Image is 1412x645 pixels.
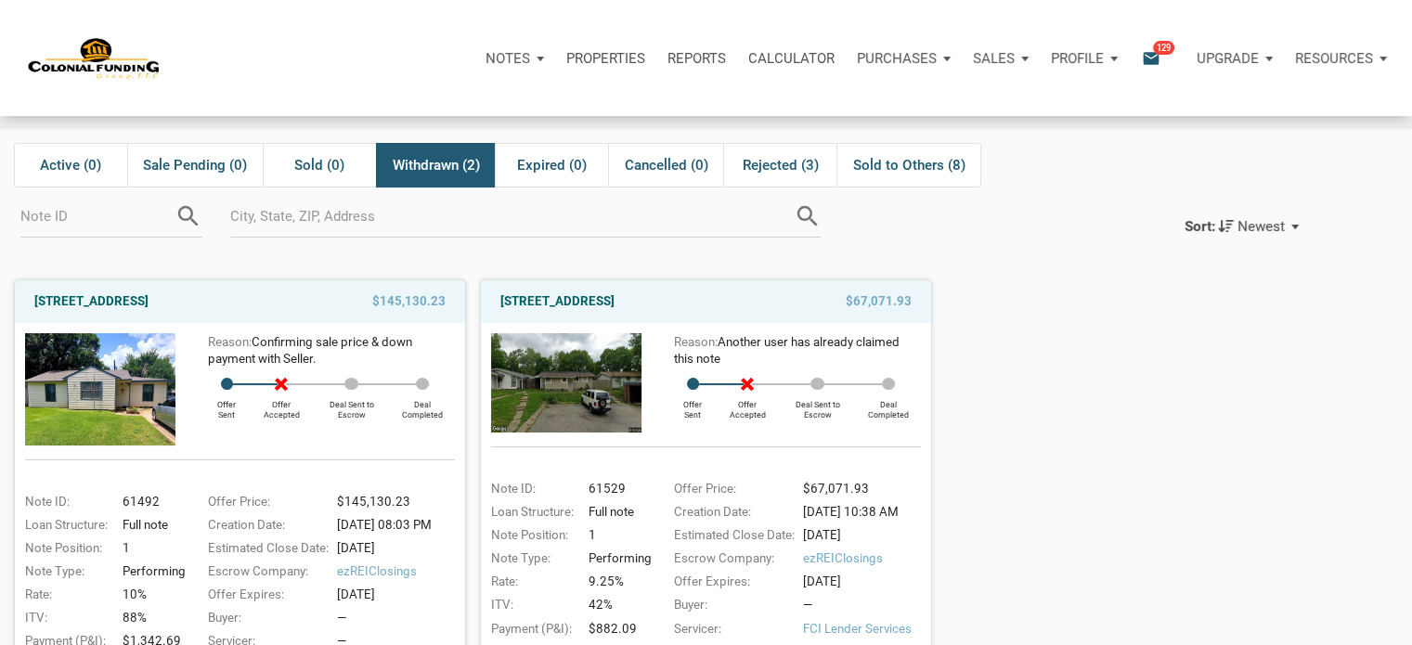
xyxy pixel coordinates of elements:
div: Estimated Close Date: [665,526,797,545]
div: Sort: [1185,218,1215,235]
div: [DATE] [331,586,464,604]
div: [DATE] 08:03 PM [331,516,464,535]
div: ITV: [16,609,117,627]
div: Sale Pending (0) [127,143,263,187]
button: Notes [474,31,555,86]
img: 582974 [25,333,175,445]
div: [DATE] [797,573,930,591]
div: Escrow Company: [665,549,797,568]
div: 42% [583,596,651,614]
span: $145,130.23 [372,290,446,313]
p: Resources [1295,50,1373,67]
span: Newest [1237,218,1285,235]
div: Escrow Company: [199,562,331,581]
p: Notes [486,50,530,67]
div: Deal Sent to Escrow [779,390,856,419]
span: ezREIClosings [337,562,464,581]
i: search [175,202,202,230]
div: Sold (0) [263,143,376,187]
div: Offer Sent [669,390,716,419]
span: Sold to Others (8) [853,154,965,176]
a: Properties [555,31,656,86]
span: Withdrawn (2) [393,154,480,176]
div: Deal Completed [390,390,455,419]
div: 10% [117,586,185,604]
div: Rejected (3) [723,143,836,187]
div: Offer Accepted [717,390,780,419]
div: — [803,596,930,614]
p: Upgrade [1197,50,1259,67]
div: Note Type: [16,562,117,581]
span: Reason: [674,335,718,349]
input: Note ID [20,196,175,238]
p: Sales [973,50,1015,67]
p: Properties [566,50,645,67]
span: FCI Lender Services [803,620,930,639]
button: Upgrade [1185,31,1284,86]
div: Performing [583,549,651,568]
p: Reports [667,50,726,67]
span: $67,071.93 [846,290,912,313]
div: Active (0) [14,143,127,187]
div: 1 [117,539,185,558]
i: search [794,202,822,230]
div: Performing [117,562,185,581]
a: Calculator [737,31,846,86]
div: Offer Accepted [251,390,314,419]
div: Offer Price: [665,480,797,498]
span: Cancelled (0) [625,154,708,176]
div: Rate: [482,573,583,591]
span: Confirming sale price & down payment with Seller. [208,335,412,366]
button: email129 [1128,31,1185,86]
span: Rejected (3) [743,154,819,176]
div: Rate: [16,586,117,604]
div: Offer Expires: [665,573,797,591]
img: 571822 [491,333,641,432]
div: Note Type: [482,549,583,568]
span: Sold (0) [294,154,344,176]
div: Withdrawn (2) [376,143,495,187]
div: Buyer: [199,609,331,627]
div: Loan Structure: [16,516,117,535]
span: 129 [1153,40,1174,55]
div: $145,130.23 [331,493,464,511]
div: Loan Structure: [482,503,583,522]
div: ITV: [482,596,583,614]
div: Deal Sent to Escrow [313,390,390,419]
div: Offer Sent [203,390,250,419]
i: email [1140,47,1162,69]
span: ezREIClosings [803,549,930,568]
div: Full note [117,516,185,535]
button: Sales [962,31,1040,86]
span: Sale Pending (0) [143,154,247,176]
div: [DATE] 10:38 AM [797,503,930,522]
div: $882.09 [583,620,651,639]
button: Reports [656,31,737,86]
button: Sort:Newest [1169,206,1314,247]
div: 1 [583,526,651,545]
button: Resources [1284,31,1398,86]
a: Purchases [846,31,962,86]
p: Purchases [857,50,937,67]
span: Active (0) [40,154,101,176]
div: $67,071.93 [797,480,930,498]
div: Estimated Close Date: [199,539,331,558]
span: Expired (0) [517,154,587,176]
div: [DATE] [331,539,464,558]
div: Note ID: [482,480,583,498]
button: Profile [1040,31,1129,86]
div: Deal Completed [856,390,921,419]
div: Full note [583,503,651,522]
div: Sold to Others (8) [836,143,981,187]
div: 61492 [117,493,185,511]
span: Reason: [208,335,252,349]
div: Creation Date: [199,516,331,535]
img: NoteUnlimited [28,36,161,81]
div: 61529 [583,480,651,498]
div: Note Position: [16,539,117,558]
div: Payment (P&I): [482,620,583,639]
a: [STREET_ADDRESS] [34,290,149,313]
